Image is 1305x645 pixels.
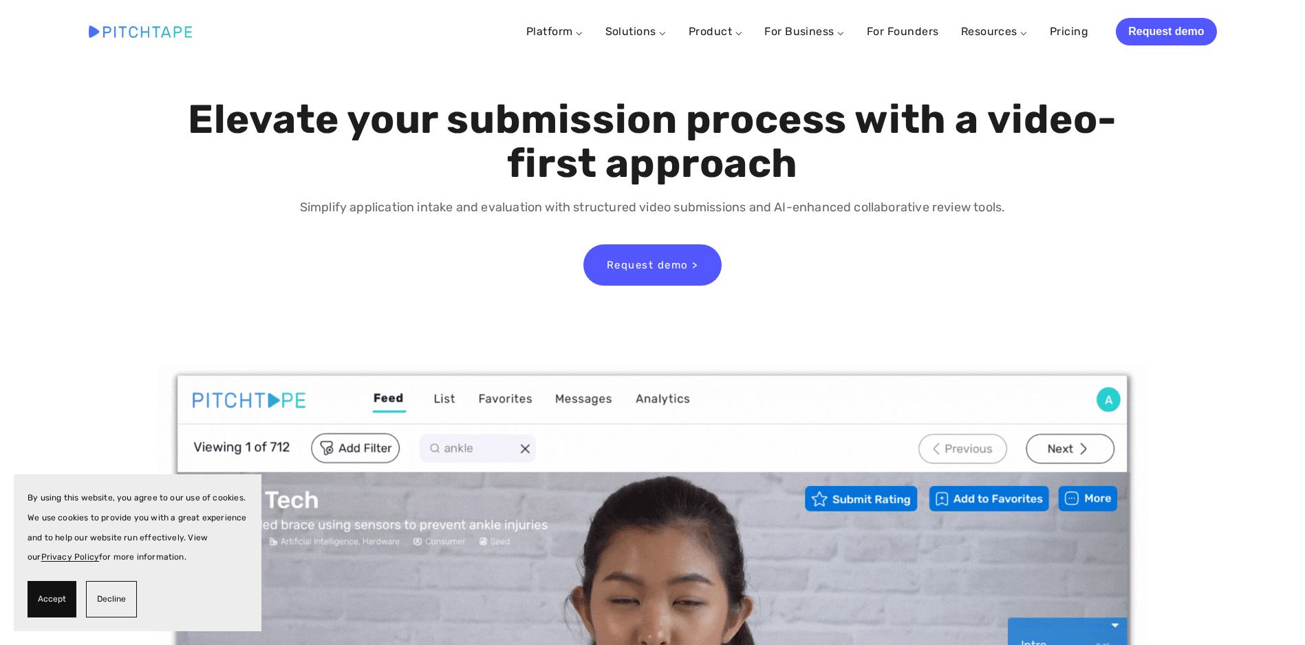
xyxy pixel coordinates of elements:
[89,25,192,37] img: Pitchtape | Video Submission Management Software
[689,25,742,38] a: Product ⌵
[28,581,76,617] button: Accept
[605,25,667,38] a: Solutions ⌵
[28,488,248,567] p: By using this website, you agree to our use of cookies. We use cookies to provide you with a grea...
[526,25,583,38] a: Platform ⌵
[961,25,1028,38] a: Resources ⌵
[1050,19,1088,44] a: Pricing
[867,19,939,44] a: For Founders
[184,98,1121,186] h1: Elevate your submission process with a video-first approach
[86,581,137,617] button: Decline
[97,589,126,609] span: Decline
[184,198,1121,218] p: Simplify application intake and evaluation with structured video submissions and AI-enhanced coll...
[38,589,66,609] span: Accept
[1116,18,1216,45] a: Request demo
[14,474,261,631] section: Cookie banner
[764,25,845,38] a: For Business ⌵
[41,552,100,562] a: Privacy Policy
[583,244,722,286] a: Request demo >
